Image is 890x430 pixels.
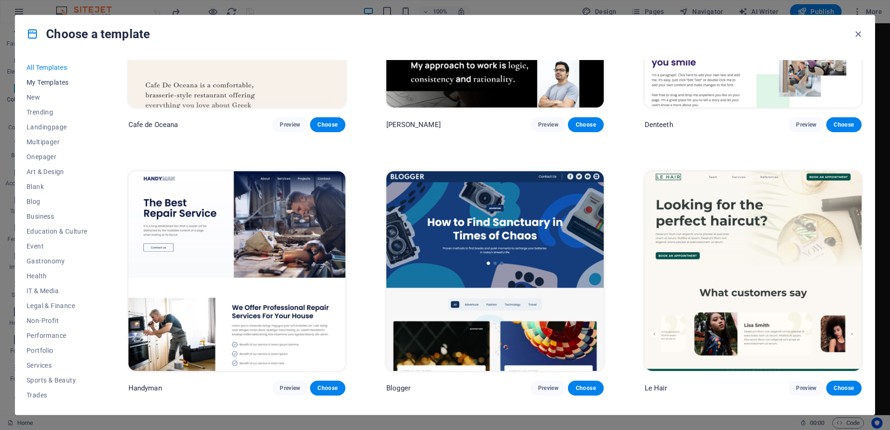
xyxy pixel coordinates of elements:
button: Non-Profit [27,313,88,328]
span: Sports & Beauty [27,376,88,384]
button: Services [27,358,88,373]
button: IT & Media [27,283,88,298]
span: Preview [280,384,300,392]
span: My Templates [27,79,88,86]
button: Multipager [27,134,88,149]
span: Choose [834,121,854,128]
span: Portfolio [27,347,88,354]
button: Blog [27,194,88,209]
button: Education & Culture [27,224,88,239]
p: Handyman [128,383,162,393]
img: Blogger [386,171,603,371]
button: Travel [27,403,88,417]
button: Health [27,269,88,283]
span: Onepager [27,153,88,161]
button: Onepager [27,149,88,164]
span: Gastronomy [27,257,88,265]
span: New [27,94,88,101]
button: Choose [310,117,345,132]
span: Art & Design [27,168,88,175]
button: Choose [826,381,862,396]
span: Choose [575,384,596,392]
span: Performance [27,332,88,339]
button: Preview [531,381,566,396]
span: Preview [280,121,300,128]
span: Non-Profit [27,317,88,324]
img: Handyman [128,171,345,371]
img: Le Hair [645,171,862,371]
span: Legal & Finance [27,302,88,309]
span: Education & Culture [27,228,88,235]
button: Choose [568,381,603,396]
button: Business [27,209,88,224]
span: Trades [27,391,88,399]
button: Portfolio [27,343,88,358]
button: Preview [272,381,308,396]
p: Le Hair [645,383,667,393]
span: Preview [796,384,816,392]
button: Landingpage [27,120,88,134]
span: Choose [317,384,338,392]
p: Cafe de Oceana [128,120,178,129]
span: Preview [796,121,816,128]
button: Trades [27,388,88,403]
span: All Templates [27,64,88,71]
span: Multipager [27,138,88,146]
button: Preview [531,117,566,132]
span: Choose [317,121,338,128]
span: Health [27,272,88,280]
span: IT & Media [27,287,88,295]
button: All Templates [27,60,88,75]
button: Trending [27,105,88,120]
button: Preview [789,117,824,132]
button: Event [27,239,88,254]
h4: Choose a template [27,27,150,41]
span: Blank [27,183,88,190]
p: [PERSON_NAME] [386,120,441,129]
button: My Templates [27,75,88,90]
p: Blogger [386,383,411,393]
span: Preview [538,121,559,128]
button: Legal & Finance [27,298,88,313]
button: Choose [310,381,345,396]
button: Preview [789,381,824,396]
span: Services [27,362,88,369]
span: Landingpage [27,123,88,131]
button: Performance [27,328,88,343]
span: Event [27,242,88,250]
span: Trending [27,108,88,116]
button: Choose [826,117,862,132]
span: Blog [27,198,88,205]
button: Art & Design [27,164,88,179]
span: Choose [834,384,854,392]
button: Blank [27,179,88,194]
button: New [27,90,88,105]
p: Denteeth [645,120,673,129]
button: Preview [272,117,308,132]
button: Sports & Beauty [27,373,88,388]
span: Preview [538,384,559,392]
button: Choose [568,117,603,132]
button: Gastronomy [27,254,88,269]
span: Business [27,213,88,220]
span: Choose [575,121,596,128]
